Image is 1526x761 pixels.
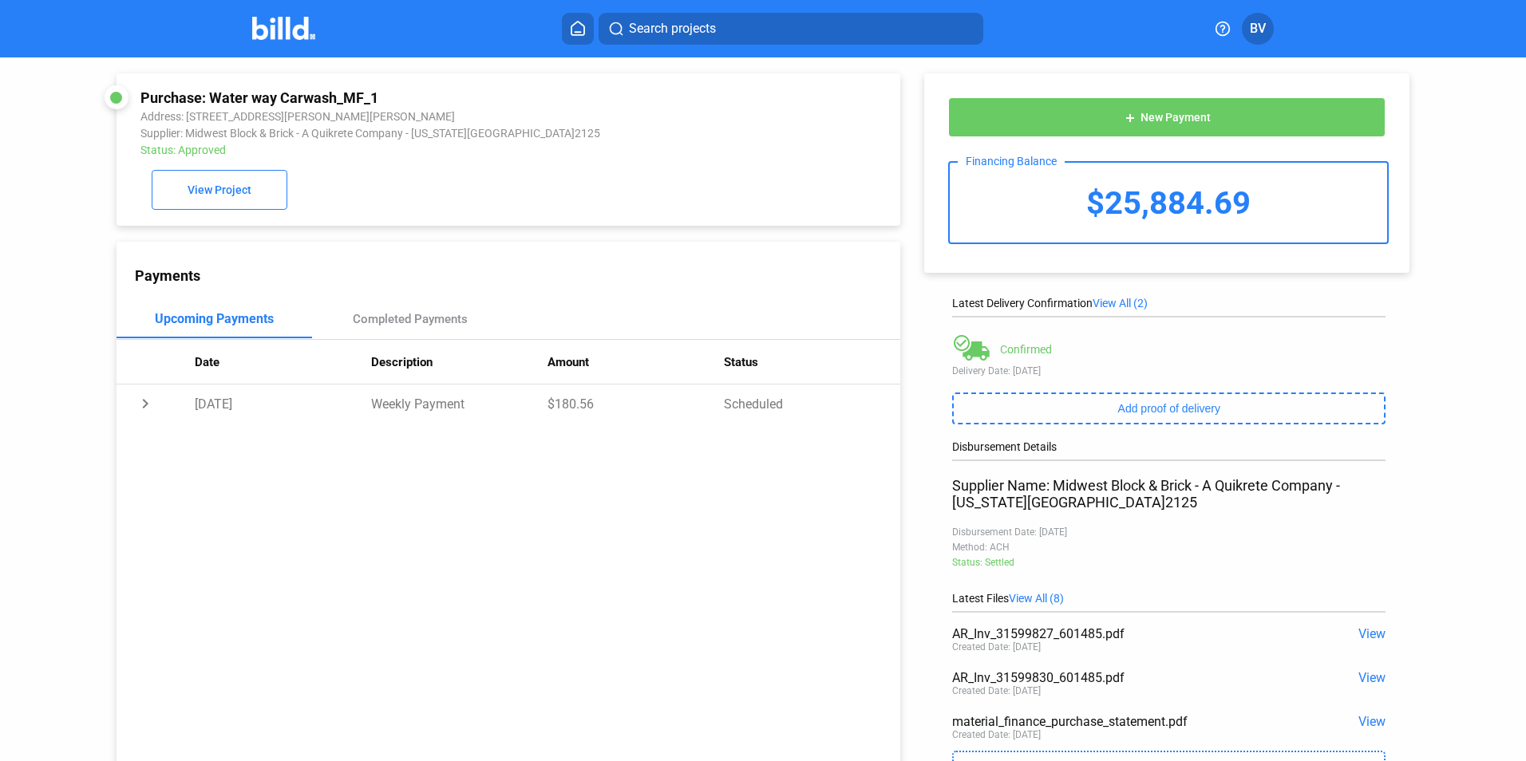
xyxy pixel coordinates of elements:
span: View All (8) [1009,592,1064,605]
span: Add proof of delivery [1118,402,1220,415]
div: Method: ACH [952,542,1386,553]
div: Delivery Date: [DATE] [952,365,1386,377]
span: View Project [188,184,251,197]
div: $25,884.69 [950,163,1387,242]
div: Status: Approved [140,144,729,156]
button: View Project [152,170,287,210]
span: View [1358,626,1386,641]
div: Disbursement Details [952,440,1386,453]
span: View [1358,714,1386,729]
div: Payments [135,267,900,284]
div: Status: Settled [952,557,1386,568]
td: [DATE] [195,384,371,423]
td: Weekly Payment [371,384,548,423]
span: BV [1250,19,1266,38]
div: AR_Inv_31599827_601485.pdf [952,626,1299,641]
div: Supplier Name: Midwest Block & Brick - A Quikrete Company - [US_STATE][GEOGRAPHIC_DATA]2125 [952,477,1386,511]
div: Financing Balance [958,155,1065,168]
th: Date [195,340,371,384]
th: Amount [548,340,724,384]
div: material_finance_purchase_statement.pdf [952,714,1299,729]
img: Billd Company Logo [252,17,315,40]
div: AR_Inv_31599830_601485.pdf [952,670,1299,685]
div: Confirmed [1000,343,1052,356]
div: Created Date: [DATE] [952,729,1041,740]
div: Created Date: [DATE] [952,685,1041,696]
th: Status [724,340,900,384]
div: Latest Files [952,592,1386,605]
div: Upcoming Payments [155,311,274,326]
button: BV [1242,13,1274,45]
div: Latest Delivery Confirmation [952,297,1386,310]
div: Address: [STREET_ADDRESS][PERSON_NAME][PERSON_NAME] [140,110,729,123]
div: Created Date: [DATE] [952,641,1041,653]
div: Supplier: Midwest Block & Brick - A Quikrete Company - [US_STATE][GEOGRAPHIC_DATA]2125 [140,127,729,140]
div: Disbursement Date: [DATE] [952,526,1386,538]
th: Description [371,340,548,384]
span: View All (2) [1093,297,1148,310]
div: Completed Payments [353,312,468,326]
td: $180.56 [548,384,724,423]
span: New Payment [1141,112,1211,124]
button: Add proof of delivery [952,392,1386,424]
span: Search projects [629,19,716,38]
td: Scheduled [724,384,900,423]
mat-icon: add [1124,112,1137,124]
div: Purchase: Water way Carwash_MF_1 [140,89,729,106]
button: New Payment [948,97,1386,137]
span: View [1358,670,1386,685]
button: Search projects [599,13,983,45]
